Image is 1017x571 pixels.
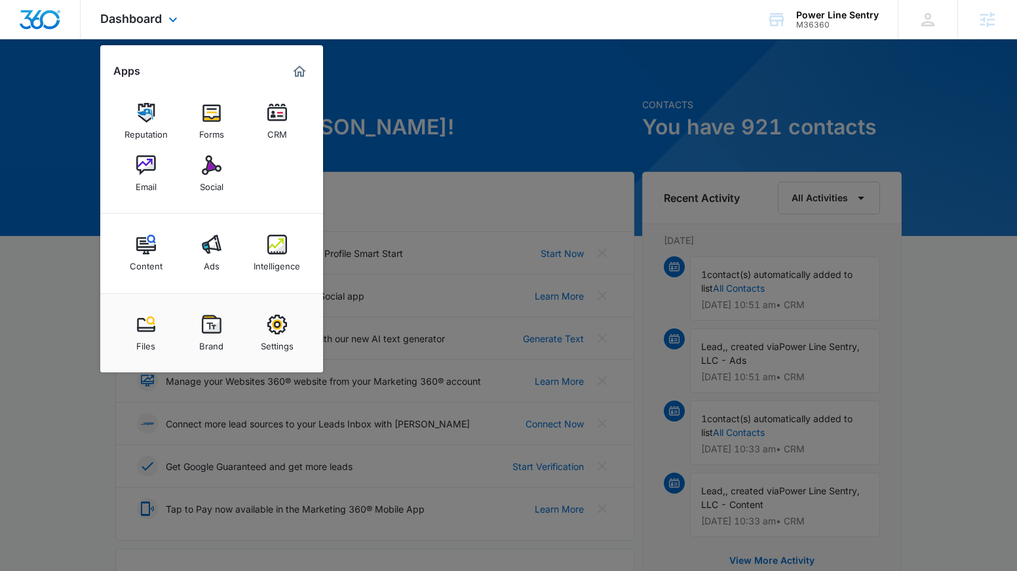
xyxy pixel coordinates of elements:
a: Settings [252,308,302,358]
div: account name [796,10,879,20]
a: Intelligence [252,228,302,278]
div: Brand [199,334,223,351]
div: Reputation [125,123,168,140]
div: Email [136,175,157,192]
a: CRM [252,96,302,146]
a: Brand [187,308,237,358]
h2: Apps [113,65,140,77]
a: Social [187,149,237,199]
a: Ads [187,228,237,278]
a: Reputation [121,96,171,146]
a: Marketing 360® Dashboard [289,61,310,82]
a: Content [121,228,171,278]
div: Files [136,334,155,351]
div: Ads [204,254,220,271]
span: Dashboard [100,12,162,26]
div: Content [130,254,163,271]
a: Forms [187,96,237,146]
div: Settings [261,334,294,351]
a: Email [121,149,171,199]
div: Social [200,175,223,192]
div: CRM [267,123,287,140]
div: account id [796,20,879,30]
div: Intelligence [254,254,300,271]
a: Files [121,308,171,358]
div: Forms [199,123,224,140]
